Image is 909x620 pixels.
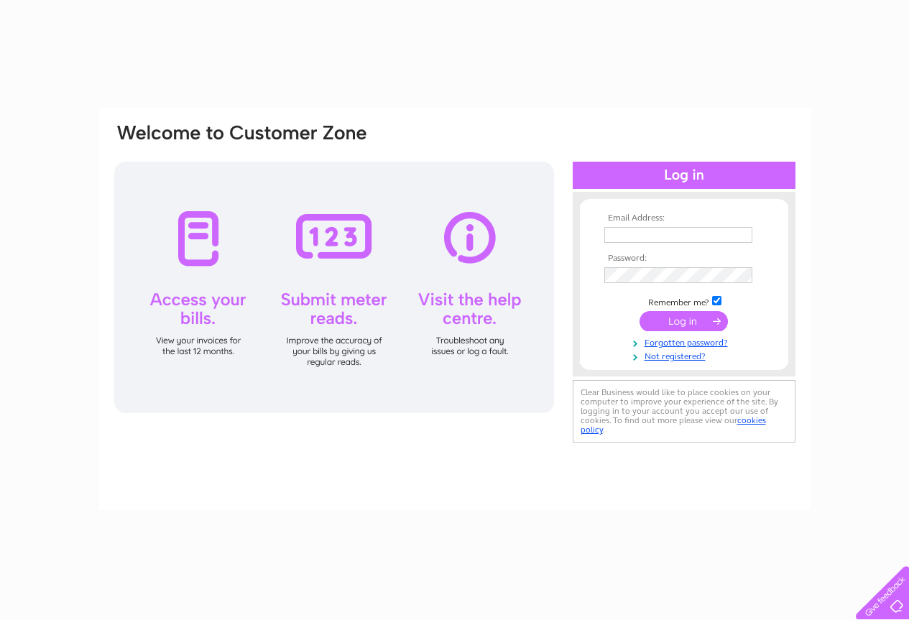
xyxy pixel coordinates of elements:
[601,254,767,264] th: Password:
[604,348,767,362] a: Not registered?
[601,213,767,223] th: Email Address:
[601,294,767,308] td: Remember me?
[573,380,795,443] div: Clear Business would like to place cookies on your computer to improve your experience of the sit...
[581,415,766,435] a: cookies policy
[640,311,728,331] input: Submit
[604,335,767,348] a: Forgotten password?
